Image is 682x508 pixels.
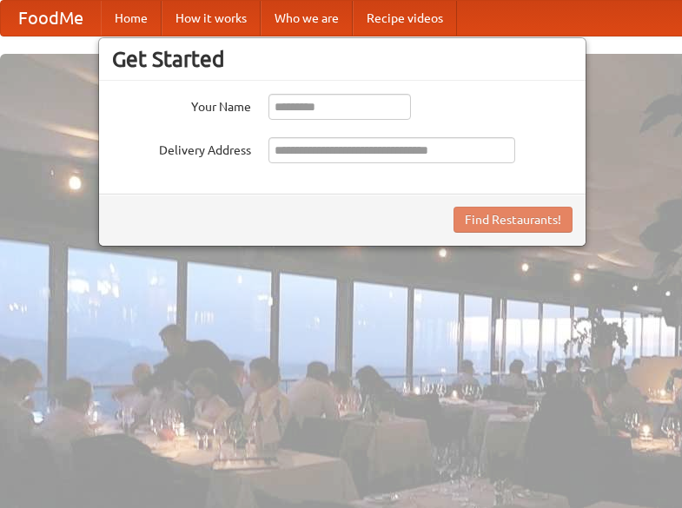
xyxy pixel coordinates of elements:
[353,1,457,36] a: Recipe videos
[1,1,101,36] a: FoodMe
[112,46,573,72] h3: Get Started
[112,94,251,115] label: Your Name
[162,1,261,36] a: How it works
[454,207,573,233] button: Find Restaurants!
[101,1,162,36] a: Home
[261,1,353,36] a: Who we are
[112,137,251,159] label: Delivery Address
